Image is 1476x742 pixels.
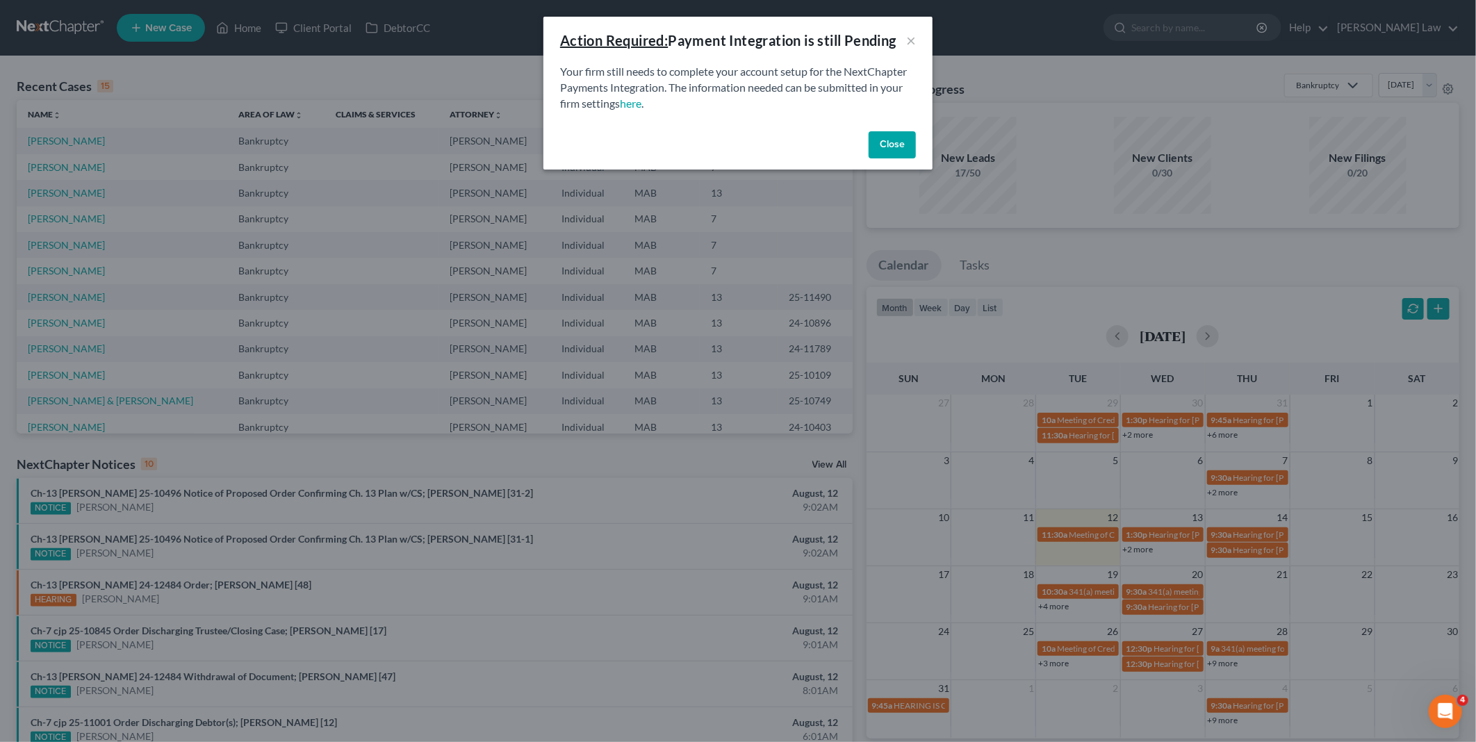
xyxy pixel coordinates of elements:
[906,32,916,49] button: ×
[560,31,896,50] div: Payment Integration is still Pending
[560,64,916,112] p: Your firm still needs to complete your account setup for the NextChapter Payments Integration. Th...
[1429,695,1462,728] iframe: Intercom live chat
[1457,695,1468,706] span: 4
[560,32,668,49] u: Action Required:
[620,97,641,110] a: here
[869,131,916,159] button: Close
